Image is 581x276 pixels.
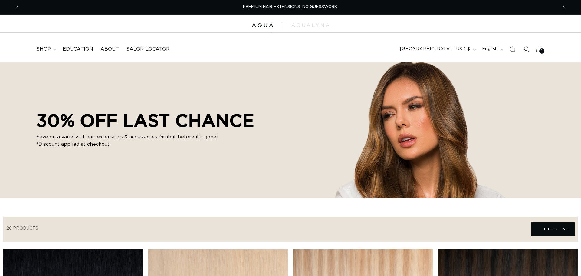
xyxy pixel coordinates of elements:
span: PREMIUM HAIR EXTENSIONS. NO GUESSWORK. [243,5,338,9]
h2: 30% OFF LAST CHANCE [36,110,254,131]
span: 26 products [6,226,38,231]
a: Education [59,42,97,56]
p: Save on a variety of hair extensions & accessories. Grab it before it’s gone! *Discount applied a... [36,133,218,148]
summary: shop [33,42,59,56]
a: Salon Locator [123,42,173,56]
button: [GEOGRAPHIC_DATA] | USD $ [396,44,478,55]
span: shop [36,46,51,52]
span: Salon Locator [126,46,170,52]
img: aqualyna.com [291,23,329,27]
span: Filter [544,223,558,235]
summary: Filter [531,222,575,236]
button: English [478,44,506,55]
span: About [100,46,119,52]
span: English [482,46,498,52]
span: Education [63,46,93,52]
img: Aqua Hair Extensions [252,23,273,28]
button: Next announcement [557,2,570,13]
span: 1 [541,48,543,54]
summary: Search [506,43,519,56]
span: [GEOGRAPHIC_DATA] | USD $ [400,46,470,52]
button: Previous announcement [11,2,24,13]
a: About [97,42,123,56]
